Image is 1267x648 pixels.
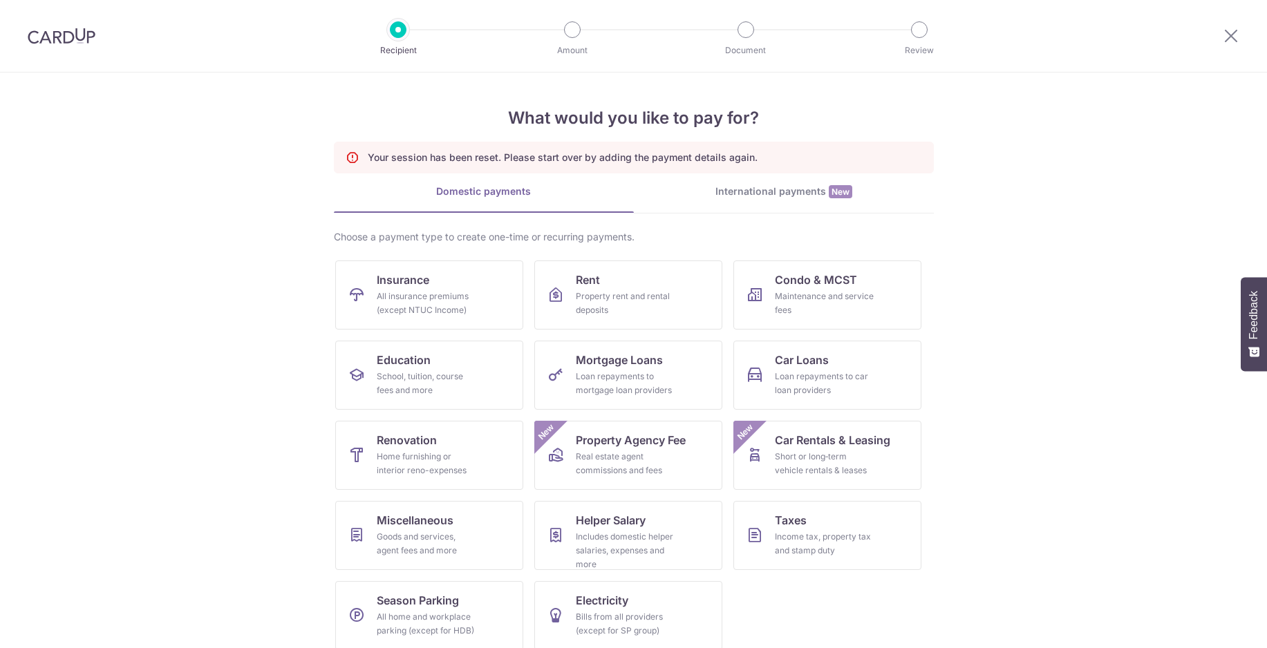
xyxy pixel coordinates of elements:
[775,370,874,397] div: Loan repayments to car loan providers
[377,592,459,609] span: Season Parking
[377,610,476,638] div: All home and workplace parking (except for HDB)
[733,421,756,444] span: New
[334,184,634,198] div: Domestic payments
[576,610,675,638] div: Bills from all providers (except for SP group)
[534,421,557,444] span: New
[534,260,722,330] a: RentProperty rent and rental deposits
[377,512,453,528] span: Miscellaneous
[775,512,807,528] span: Taxes
[1241,277,1267,371] button: Feedback - Show survey
[695,44,797,57] p: Document
[576,512,646,528] span: Helper Salary
[334,106,934,131] h4: What would you like to pay for?
[829,185,852,198] span: New
[576,352,663,368] span: Mortgage Loans
[377,289,476,317] div: All insurance premiums (except NTUC Income)
[534,421,722,490] a: Property Agency FeeReal estate agent commissions and feesNew
[377,271,429,288] span: Insurance
[634,184,934,199] div: International payments
[733,341,921,410] a: Car LoansLoan repayments to car loan providers
[733,421,921,490] a: Car Rentals & LeasingShort or long‑term vehicle rentals & leasesNew
[534,501,722,570] a: Helper SalaryIncludes domestic helper salaries, expenses and more
[775,530,874,558] div: Income tax, property tax and stamp duty
[576,271,600,288] span: Rent
[28,28,95,44] img: CardUp
[377,352,431,368] span: Education
[775,432,890,448] span: Car Rentals & Leasing
[335,341,523,410] a: EducationSchool, tuition, course fees and more
[377,370,476,397] div: School, tuition, course fees and more
[576,530,675,571] div: Includes domestic helper salaries, expenses and more
[576,289,675,317] div: Property rent and rental deposits
[347,44,449,57] p: Recipient
[377,450,476,477] div: Home furnishing or interior reno-expenses
[775,352,829,368] span: Car Loans
[733,501,921,570] a: TaxesIncome tax, property tax and stamp duty
[534,341,722,410] a: Mortgage LoansLoan repayments to mortgage loan providers
[576,450,675,477] div: Real estate agent commissions and fees
[576,370,675,397] div: Loan repayments to mortgage loan providers
[733,260,921,330] a: Condo & MCSTMaintenance and service fees
[335,260,523,330] a: InsuranceAll insurance premiums (except NTUC Income)
[576,592,628,609] span: Electricity
[775,289,874,317] div: Maintenance and service fees
[775,450,874,477] div: Short or long‑term vehicle rentals & leases
[377,432,437,448] span: Renovation
[335,501,523,570] a: MiscellaneousGoods and services, agent fees and more
[1248,291,1260,339] span: Feedback
[868,44,970,57] p: Review
[334,230,934,244] div: Choose a payment type to create one-time or recurring payments.
[335,421,523,490] a: RenovationHome furnishing or interior reno-expenses
[775,271,857,288] span: Condo & MCST
[521,44,623,57] p: Amount
[377,530,476,558] div: Goods and services, agent fees and more
[576,432,686,448] span: Property Agency Fee
[368,151,758,164] p: Your session has been reset. Please start over by adding the payment details again.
